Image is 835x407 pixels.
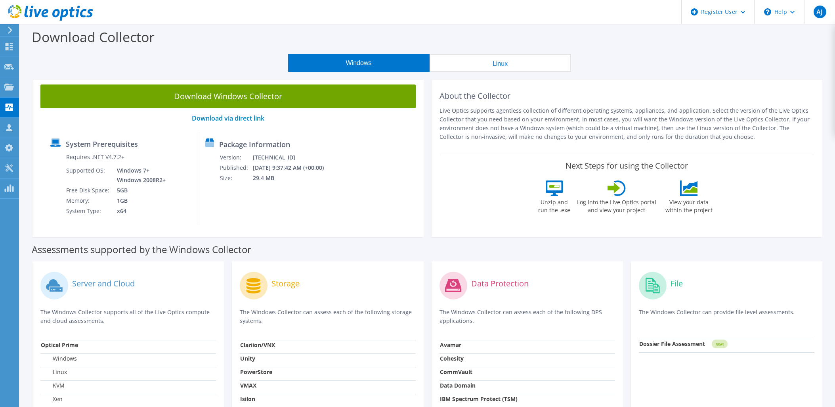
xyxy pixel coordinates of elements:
label: Storage [271,280,300,288]
td: x64 [111,206,167,216]
label: KVM [41,382,65,390]
td: 29.4 MB [252,173,334,183]
strong: IBM Spectrum Protect (TSM) [440,395,518,403]
svg: \n [764,8,771,15]
span: AJ [814,6,826,18]
strong: Avamar [440,341,461,349]
td: Version: [220,152,252,163]
td: Supported OS: [66,165,111,185]
td: [DATE] 9:37:42 AM (+00:00) [252,163,334,173]
label: Xen [41,395,63,403]
label: Linux [41,368,67,376]
a: Download via direct link [192,114,264,123]
strong: VMAX [240,382,256,389]
label: Assessments supported by the Windows Collector [32,246,251,253]
td: Size: [220,173,252,183]
label: Log into the Live Optics portal and view your project [577,196,657,214]
td: Free Disk Space: [66,185,111,196]
label: Requires .NET V4.7.2+ [66,153,124,161]
td: Windows 7+ Windows 2008R2+ [111,165,167,185]
strong: Data Domain [440,382,476,389]
strong: Unity [240,355,255,362]
strong: Isilon [240,395,255,403]
strong: Optical Prime [41,341,78,349]
p: The Windows Collector can assess each of the following DPS applications. [439,308,615,325]
strong: Dossier File Assessment [639,340,705,347]
label: Unzip and run the .exe [536,196,573,214]
strong: PowerStore [240,368,272,376]
td: Published: [220,163,252,173]
p: Live Optics supports agentless collection of different operating systems, appliances, and applica... [439,106,815,141]
p: The Windows Collector supports all of the Live Optics compute and cloud assessments. [40,308,216,325]
label: Next Steps for using the Collector [566,161,688,171]
label: Server and Cloud [72,280,135,288]
strong: CommVault [440,368,472,376]
label: Download Collector [32,28,155,46]
td: [TECHNICAL_ID] [252,152,334,163]
a: Download Windows Collector [40,84,416,108]
strong: Clariion/VNX [240,341,275,349]
td: Memory: [66,196,111,206]
label: Windows [41,355,77,363]
td: 1GB [111,196,167,206]
p: The Windows Collector can provide file level assessments. [639,308,814,324]
label: View your data within the project [661,196,718,214]
label: Package Information [219,140,290,148]
label: System Prerequisites [66,140,138,148]
td: 5GB [111,185,167,196]
h2: About the Collector [439,91,815,101]
tspan: NEW! [715,342,723,346]
td: System Type: [66,206,111,216]
label: File [671,280,683,288]
label: Data Protection [471,280,529,288]
p: The Windows Collector can assess each of the following storage systems. [240,308,415,325]
button: Linux [430,54,571,72]
button: Windows [288,54,430,72]
strong: Cohesity [440,355,464,362]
